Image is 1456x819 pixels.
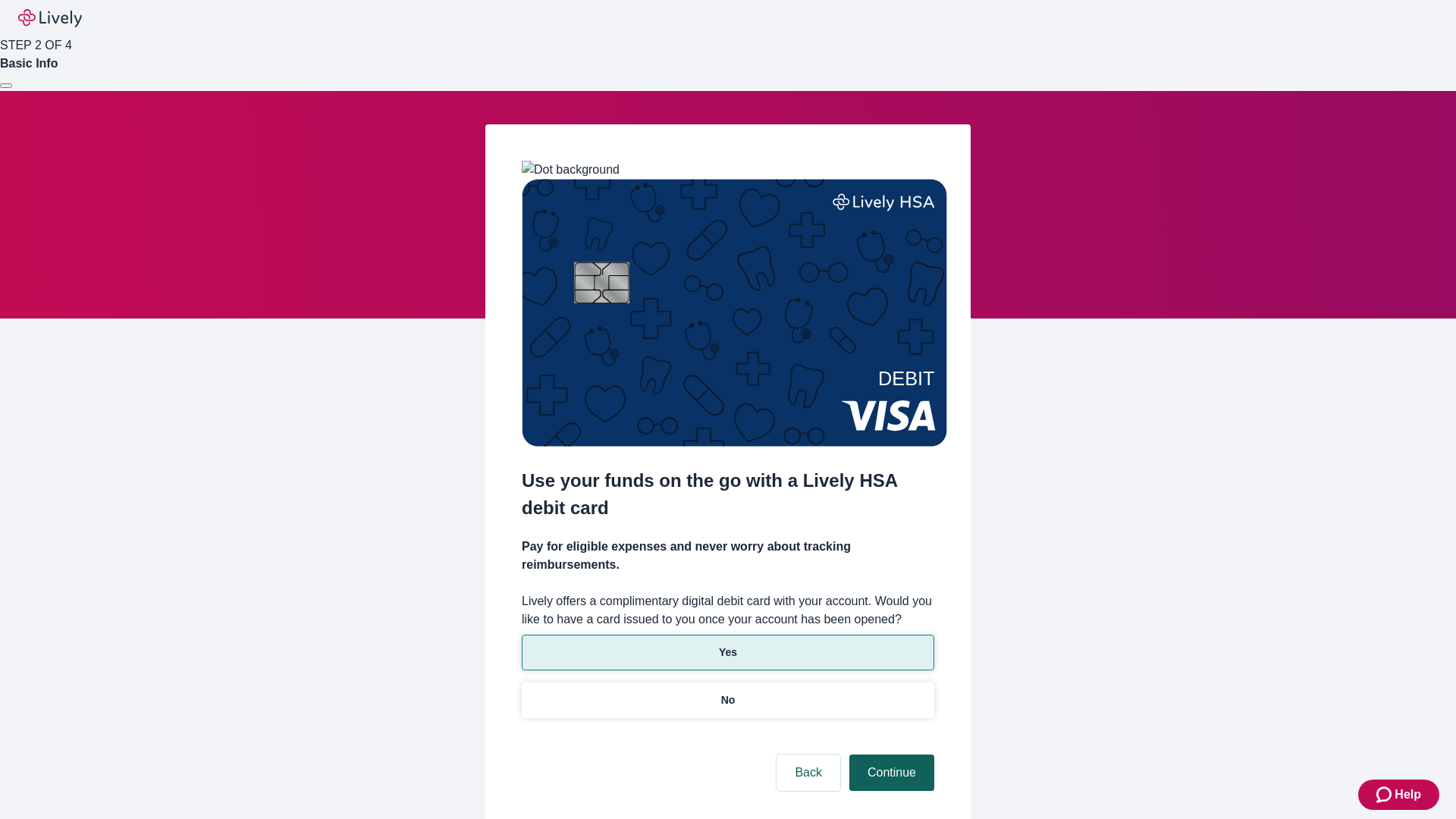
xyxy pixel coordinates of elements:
[522,592,934,629] label: Lively offers a complimentary digital debit card with your account. Would you like to have a card...
[1358,780,1439,810] button: Zendesk support iconHelp
[777,755,840,791] button: Back
[522,161,620,179] img: Dot background
[522,682,934,718] button: No
[849,755,934,791] button: Continue
[522,635,934,670] button: Yes
[719,645,737,661] p: Yes
[1395,786,1421,804] span: Help
[522,538,934,574] h4: Pay for eligible expenses and never worry about tracking reimbursements.
[522,467,934,522] h2: Use your funds on the go with a Lively HSA debit card
[18,9,82,27] img: Lively
[1376,786,1395,804] svg: Zendesk support icon
[522,179,947,447] img: Debit card
[721,692,736,708] p: No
